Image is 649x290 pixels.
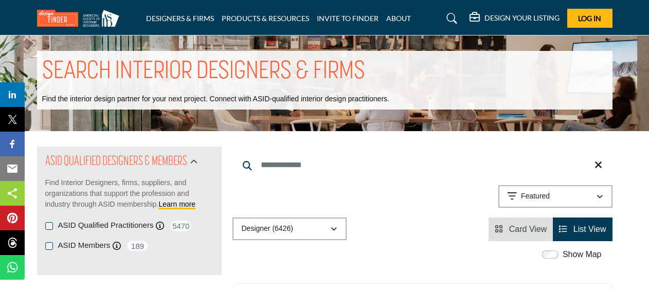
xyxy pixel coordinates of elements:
[495,225,547,233] a: View Card
[573,225,606,233] span: List View
[42,56,365,88] h1: SEARCH INTERIOR DESIGNERS & FIRMS
[563,248,602,261] label: Show Map
[484,13,560,23] h5: DESIGN YOUR LISTING
[169,220,192,232] span: 5470
[498,185,612,208] button: Featured
[58,240,111,251] label: ASID Members
[437,10,464,27] a: Search
[222,14,309,23] a: PRODUCTS & RESOURCES
[42,94,389,104] p: Find the interior design partner for your next project. Connect with ASID-qualified interior desi...
[509,225,547,233] span: Card View
[45,242,53,250] input: ASID Members checkbox
[159,200,196,208] a: Learn more
[470,12,560,25] div: DESIGN YOUR LISTING
[146,14,214,23] a: DESIGNERS & FIRMS
[45,177,213,210] p: Find Interior Designers, firms, suppliers, and organizations that support the profession and indu...
[559,225,606,233] a: View List
[521,191,550,202] p: Featured
[45,153,187,171] h2: ASID QUALIFIED DESIGNERS & MEMBERS
[242,224,293,234] p: Designer (6426)
[317,14,378,23] a: INVITE TO FINDER
[58,220,154,231] label: ASID Qualified Practitioners
[232,153,612,177] input: Search Keyword
[386,14,411,23] a: ABOUT
[232,217,347,240] button: Designer (6426)
[489,217,553,241] li: Card View
[37,10,124,27] img: Site Logo
[45,222,53,230] input: ASID Qualified Practitioners checkbox
[553,217,612,241] li: List View
[567,9,612,28] button: Log In
[578,14,601,23] span: Log In
[126,240,149,252] span: 189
